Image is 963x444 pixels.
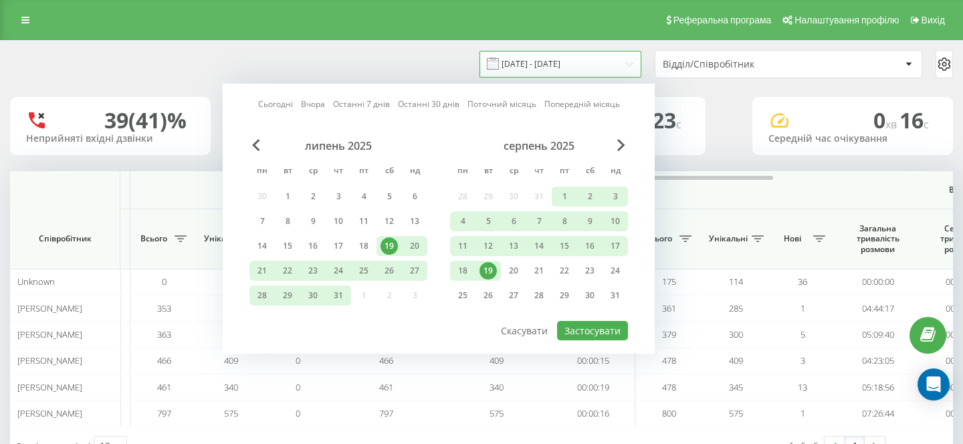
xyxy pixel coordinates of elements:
span: 0 [296,354,300,366]
div: 3 [330,188,347,205]
div: сб 2 серп 2025 р. [577,187,603,207]
div: Open Intercom Messenger [918,368,950,401]
div: 8 [279,213,296,230]
abbr: четвер [529,162,549,182]
div: чт 10 лип 2025 р. [326,211,351,231]
div: ср 13 серп 2025 р. [501,236,526,256]
div: 27 [406,262,423,280]
div: вт 8 лип 2025 р. [275,211,300,231]
div: сб 30 серп 2025 р. [577,286,603,306]
div: 1 [556,188,573,205]
span: 36 [798,275,807,288]
span: 409 [224,354,238,366]
div: пн 28 лип 2025 р. [249,286,275,306]
div: 21 [530,262,548,280]
div: вт 15 лип 2025 р. [275,236,300,256]
span: 575 [224,407,238,419]
div: нд 20 лип 2025 р. [402,236,427,256]
div: 18 [355,237,372,255]
div: пн 25 серп 2025 р. [450,286,475,306]
div: 12 [381,213,398,230]
span: [PERSON_NAME] [17,381,82,393]
span: 0 [162,275,167,288]
div: 24 [607,262,624,280]
span: [PERSON_NAME] [17,328,82,340]
div: вт 12 серп 2025 р. [475,236,501,256]
div: пт 4 лип 2025 р. [351,187,377,207]
span: 363 [157,328,171,340]
abbr: вівторок [278,162,298,182]
abbr: п’ятниця [354,162,374,182]
span: c [924,117,929,132]
div: пн 11 серп 2025 р. [450,236,475,256]
div: пт 22 серп 2025 р. [552,261,577,281]
div: 11 [454,237,471,255]
abbr: субота [379,162,399,182]
div: пт 25 лип 2025 р. [351,261,377,281]
div: 30 [581,287,599,304]
span: Унікальні [204,233,243,244]
div: 29 [279,287,296,304]
span: [PERSON_NAME] [17,407,82,419]
div: 15 [279,237,296,255]
div: 20 [406,237,423,255]
span: 13 [798,381,807,393]
span: 461 [379,381,393,393]
span: 16 [899,106,929,134]
td: 00:00:15 [552,348,635,374]
div: чт 14 серп 2025 р. [526,236,552,256]
span: 353 [157,302,171,314]
div: 5 [479,213,497,230]
div: 22 [556,262,573,280]
a: Останні 7 днів [333,98,390,110]
div: 22 [279,262,296,280]
div: сб 19 лип 2025 р. [377,236,402,256]
div: 1 [279,188,296,205]
abbr: четвер [328,162,348,182]
span: [PERSON_NAME] [17,354,82,366]
div: 23 [304,262,322,280]
div: 3 [607,188,624,205]
span: 478 [662,354,676,366]
span: 340 [224,381,238,393]
span: 575 [729,407,743,419]
td: 00:00:00 [836,269,920,295]
span: 345 [729,381,743,393]
span: Next Month [617,139,625,151]
span: Налаштування профілю [794,15,899,25]
div: 17 [607,237,624,255]
div: ср 30 лип 2025 р. [300,286,326,306]
span: хв [885,117,899,132]
div: 24 [330,262,347,280]
span: Previous Month [252,139,260,151]
div: пт 1 серп 2025 р. [552,187,577,207]
div: 26 [381,262,398,280]
div: 31 [607,287,624,304]
div: 11 [355,213,372,230]
div: сб 12 лип 2025 р. [377,211,402,231]
div: пт 15 серп 2025 р. [552,236,577,256]
abbr: середа [303,162,323,182]
span: 575 [490,407,504,419]
span: Реферальна програма [673,15,772,25]
div: 13 [406,213,423,230]
div: ср 23 лип 2025 р. [300,261,326,281]
div: 16 [304,237,322,255]
span: 1 [800,302,805,314]
div: 7 [530,213,548,230]
span: Всього [642,233,675,244]
div: пт 8 серп 2025 р. [552,211,577,231]
span: Вихід [922,15,945,25]
div: пн 14 лип 2025 р. [249,236,275,256]
div: 2 [304,188,322,205]
div: чт 7 серп 2025 р. [526,211,552,231]
div: 31 [330,287,347,304]
abbr: субота [580,162,600,182]
div: вт 26 серп 2025 р. [475,286,501,306]
div: серпень 2025 [450,139,628,152]
span: 797 [157,407,171,419]
abbr: понеділок [453,162,473,182]
div: сб 5 лип 2025 р. [377,187,402,207]
span: 114 [729,275,743,288]
abbr: неділя [605,162,625,182]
